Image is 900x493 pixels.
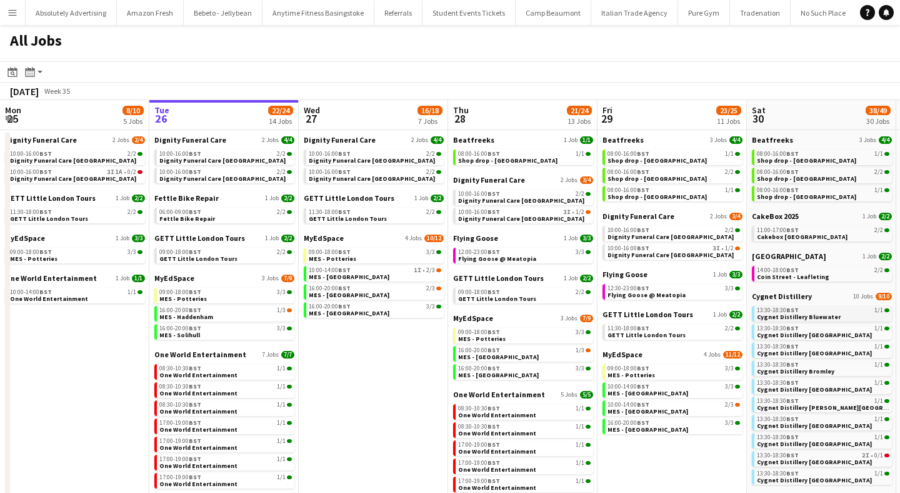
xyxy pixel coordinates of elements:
a: Flying Goose1 Job3/3 [453,233,593,243]
span: 3/3 [725,285,734,292]
span: GETT Little London Tours [309,215,387,223]
span: BST [487,190,500,198]
a: 09:00-18:00BST2/2GETT Little London Tours [159,248,292,262]
a: 08:00-16:00BST1/1Shop drop - [GEOGRAPHIC_DATA] [458,150,591,164]
span: BST [338,266,351,274]
span: 2 Jobs [262,136,279,144]
span: 3/4 [729,213,742,220]
div: Dignity Funeral Care2 Jobs2/410:00-16:00BST2/2Dignity Funeral Care [GEOGRAPHIC_DATA]10:00-16:00BS... [5,135,145,193]
div: CakeBox 20251 Job2/211:00-17:00BST2/2Cakebox [GEOGRAPHIC_DATA] [752,211,892,252]
span: Flying Goose @ Meatopia [458,255,536,263]
span: 2/2 [426,169,435,175]
a: 08:00-16:00BST1/1Shop drop - [GEOGRAPHIC_DATA] [757,150,889,164]
span: 1 Job [564,235,577,242]
div: Fettle Bike Repair1 Job2/206:00-09:00BST2/2Fettle Bike Repair [154,193,294,233]
span: 08:00-16:00 [607,151,649,157]
span: 3/3 [576,249,584,255]
span: 2 Jobs [411,136,428,144]
a: 12:30-23:00BST3/3Flying Goose @ Meatopia [607,284,740,298]
div: MyEdSpace1 Job3/309:00-18:00BST3/3MES - Potteries [5,233,145,273]
span: 3I [563,209,571,215]
span: 2 Jobs [561,176,577,184]
span: 0/2 [127,169,136,175]
span: 2/2 [576,191,584,197]
a: 11:30-18:00BST2/2GETT Little London Tours [10,208,142,222]
span: BST [637,244,649,252]
span: BST [189,288,201,296]
span: 1/1 [874,187,883,193]
span: 1/1 [132,275,145,282]
a: MyEdSpace1 Job3/3 [5,233,145,243]
span: 10/12 [424,235,444,242]
a: Flying Goose1 Job3/3 [602,270,742,279]
span: 4/4 [729,136,742,144]
a: 09:00-18:00BST3/3MES - Potteries [10,248,142,262]
span: 10:00-16:00 [159,151,201,157]
span: GETT Little London Tours [10,215,88,223]
span: 2/2 [277,169,286,175]
span: 1I [414,267,421,273]
span: 7/9 [281,275,294,282]
span: Beatfreeks [602,135,644,145]
span: MES - Potteries [10,255,57,263]
a: 09:00-18:00BST3/3MES - Potteries [309,248,441,262]
span: Shop drop - Newcastle Upon Tyne [757,193,856,201]
span: 3/3 [580,235,593,242]
a: 10:00-16:00BST2/2Dignity Funeral Care [GEOGRAPHIC_DATA] [159,168,292,182]
div: Dignity Funeral Care2 Jobs3/410:00-16:00BST2/2Dignity Funeral Care [GEOGRAPHIC_DATA]10:00-16:00BS... [602,211,742,270]
div: MyEdSpace3 Jobs7/909:00-18:00BST3/3MES - Potteries16:00-20:00BST1/3MES - Haddenham16:00-20:00BST3... [154,273,294,350]
span: Shop drop - Bradford [458,156,557,165]
span: 09:00-18:00 [309,249,351,255]
div: Beatfreeks3 Jobs4/408:00-16:00BST1/1Shop drop - [GEOGRAPHIC_DATA]08:00-16:00BST2/2Shop drop - [GE... [602,135,742,211]
span: 2/2 [431,195,444,202]
a: 16:00-20:00BST2/3MES - [GEOGRAPHIC_DATA] [309,284,441,298]
a: 10:00-16:00BST2/2Dignity Funeral Care [GEOGRAPHIC_DATA] [10,150,142,164]
div: MyEdSpace4 Jobs10/1209:00-18:00BST3/3MES - Potteries10:00-14:00BST1I•2/3MES - [GEOGRAPHIC_DATA]16... [304,233,444,320]
span: 2/2 [277,209,286,215]
button: Pure Gym [678,1,730,25]
span: 1A [116,169,122,175]
span: 10:00-16:00 [159,169,201,175]
span: 2/2 [426,209,435,215]
span: BST [637,226,649,234]
button: Amazon Fresh [117,1,184,25]
span: 1/1 [874,151,883,157]
span: 10:00-16:00 [458,191,500,197]
span: 3 Jobs [859,136,876,144]
a: 08:00-16:00BST1/1Shop drop - [GEOGRAPHIC_DATA] [757,186,889,200]
a: Cygnet Distillery10 Jobs9/10 [752,292,892,301]
span: 3 Jobs [262,275,279,282]
span: 1/2 [725,245,734,252]
div: • [607,245,740,252]
span: 2/2 [725,227,734,233]
a: 10:00-16:00BST3I1A•0/2Dignity Funeral Care [GEOGRAPHIC_DATA] [10,168,142,182]
a: Dignity Funeral Care2 Jobs4/4 [154,135,294,145]
span: 1 Job [116,235,129,242]
span: BST [39,150,52,158]
span: Beatfreeks [752,135,793,145]
span: MES - Potteries [309,255,356,263]
span: Dignity Funeral Care Southampton [10,175,136,183]
div: GETT Little London Tours1 Job2/209:00-18:00BST2/2GETT Little London Tours [453,273,593,313]
a: 13:30-18:30BST1/1Cygnet Distillery Bluewater [757,306,889,320]
span: 1 Job [116,195,129,202]
span: BST [786,266,799,274]
span: 1/1 [725,187,734,193]
span: 1/1 [127,289,136,295]
span: BST [338,302,351,310]
span: 10:00-16:00 [10,169,52,175]
span: Flying Goose [602,270,647,279]
span: Cakebox Surrey [757,233,847,241]
span: 16:00-20:00 [159,307,201,313]
span: 2/2 [879,253,892,260]
span: BST [189,306,201,314]
a: 06:00-09:00BST2/2Fettle Bike Repair [159,208,292,222]
span: 2/2 [132,195,145,202]
span: 2/2 [576,289,584,295]
a: 08:00-16:00BST1/1Shop drop - [GEOGRAPHIC_DATA] [607,186,740,200]
div: Beatfreeks1 Job1/108:00-16:00BST1/1Shop drop - [GEOGRAPHIC_DATA] [453,135,593,175]
span: 2/2 [580,275,593,282]
span: 3/3 [426,303,435,310]
span: 16:00-20:00 [309,285,351,292]
span: BST [338,208,351,216]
